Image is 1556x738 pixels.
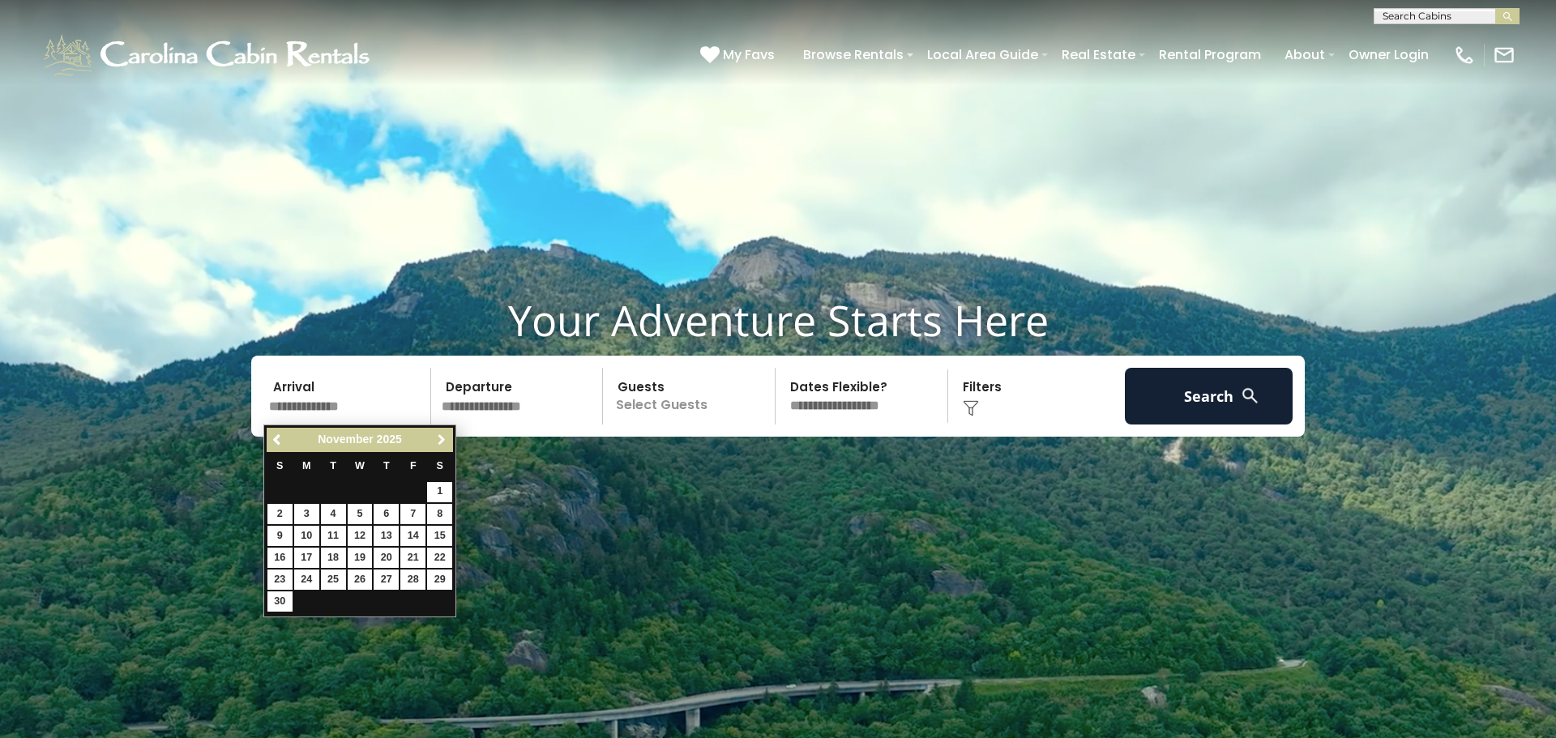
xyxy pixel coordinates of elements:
[374,548,399,568] a: 20
[267,526,293,546] a: 9
[348,548,373,568] a: 19
[294,504,319,524] a: 3
[1054,41,1143,69] a: Real Estate
[321,526,346,546] a: 11
[355,460,365,471] span: Wednesday
[374,504,399,524] a: 6
[1125,368,1293,424] button: Search
[268,430,289,450] a: Previous
[919,41,1046,69] a: Local Area Guide
[302,460,311,471] span: Monday
[294,548,319,568] a: 17
[294,569,319,590] a: 24
[700,45,779,66] a: My Favs
[41,31,377,79] img: White-1-1-2.png
[410,460,417,471] span: Friday
[348,569,373,590] a: 26
[723,45,775,65] span: My Favs
[1453,44,1476,66] img: phone-regular-white.png
[12,295,1544,345] h1: Your Adventure Starts Here
[427,504,452,524] a: 8
[427,526,452,546] a: 15
[267,591,293,612] a: 30
[427,482,452,502] a: 1
[1276,41,1333,69] a: About
[1340,41,1437,69] a: Owner Login
[400,548,425,568] a: 21
[377,433,402,446] span: 2025
[374,569,399,590] a: 27
[431,430,451,450] a: Next
[383,460,390,471] span: Thursday
[374,526,399,546] a: 13
[348,504,373,524] a: 5
[427,569,452,590] a: 29
[267,548,293,568] a: 16
[437,460,443,471] span: Saturday
[963,400,979,416] img: filter--v1.png
[400,526,425,546] a: 14
[294,526,319,546] a: 10
[271,433,284,446] span: Previous
[435,433,448,446] span: Next
[400,504,425,524] a: 7
[267,569,293,590] a: 23
[348,526,373,546] a: 12
[321,569,346,590] a: 25
[321,548,346,568] a: 18
[330,460,336,471] span: Tuesday
[267,504,293,524] a: 2
[321,504,346,524] a: 4
[400,569,425,590] a: 28
[795,41,912,69] a: Browse Rentals
[427,548,452,568] a: 22
[276,460,283,471] span: Sunday
[608,368,775,424] p: Select Guests
[1240,386,1260,406] img: search-regular-white.png
[1151,41,1269,69] a: Rental Program
[318,433,373,446] span: November
[1493,44,1515,66] img: mail-regular-white.png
